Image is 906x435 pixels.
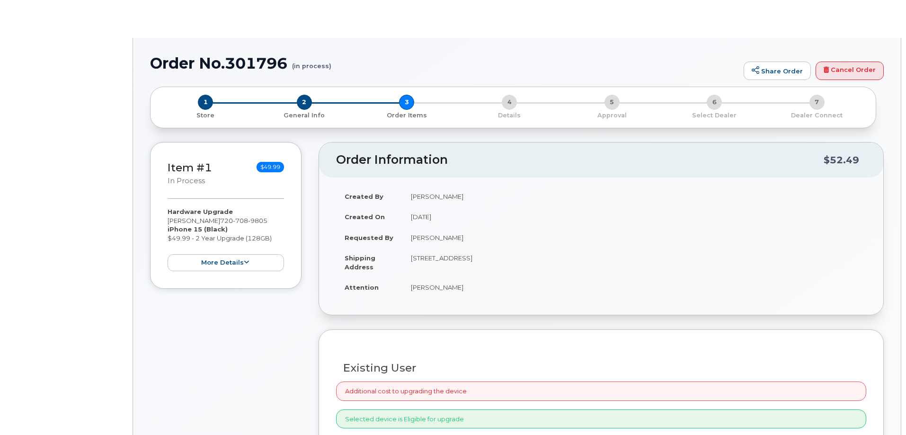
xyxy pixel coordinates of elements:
[402,227,866,248] td: [PERSON_NAME]
[345,254,375,271] strong: Shipping Address
[168,254,284,272] button: more details
[336,382,866,401] div: Additional cost to upgrading the device
[168,161,212,174] a: Item #1
[292,55,331,70] small: (in process)
[402,206,866,227] td: [DATE]
[257,162,284,172] span: $49.99
[248,217,267,224] span: 9805
[158,110,253,120] a: 1 Store
[744,62,811,80] a: Share Order
[220,217,267,224] span: 720
[168,225,228,233] strong: iPhone 15 (Black)
[343,362,859,374] h3: Existing User
[168,207,284,271] div: [PERSON_NAME] $49.99 - 2 Year Upgrade (128GB)
[345,234,393,241] strong: Requested By
[345,213,385,221] strong: Created On
[336,409,866,429] div: Selected device is Eligible for upgrade
[150,55,739,71] h1: Order No.301796
[168,208,233,215] strong: Hardware Upgrade
[402,277,866,298] td: [PERSON_NAME]
[345,284,379,291] strong: Attention
[257,111,352,120] p: General Info
[168,177,205,185] small: in process
[297,95,312,110] span: 2
[402,248,866,277] td: [STREET_ADDRESS]
[336,153,824,167] h2: Order Information
[402,186,866,207] td: [PERSON_NAME]
[345,193,383,200] strong: Created By
[233,217,248,224] span: 708
[198,95,213,110] span: 1
[162,111,249,120] p: Store
[816,62,884,80] a: Cancel Order
[824,151,859,169] div: $52.49
[253,110,356,120] a: 2 General Info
